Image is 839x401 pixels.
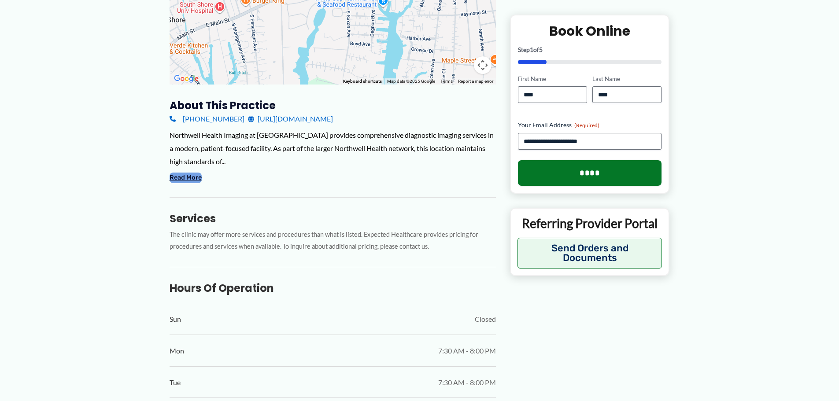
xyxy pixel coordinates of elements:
span: 5 [539,45,543,53]
p: Referring Provider Portal [517,215,662,231]
span: Closed [475,313,496,326]
a: [URL][DOMAIN_NAME] [248,112,333,125]
span: Mon [170,344,184,357]
button: Keyboard shortcuts [343,78,382,85]
h2: Book Online [518,22,662,39]
span: Sun [170,313,181,326]
label: Your Email Address [518,121,662,129]
div: Northwell Health Imaging at [GEOGRAPHIC_DATA] provides comprehensive diagnostic imaging services ... [170,129,496,168]
a: Report a map error [458,79,493,84]
button: Send Orders and Documents [517,238,662,269]
img: Google [172,73,201,85]
span: Map data ©2025 Google [387,79,435,84]
h3: About this practice [170,99,496,112]
span: Tue [170,376,181,389]
a: Open this area in Google Maps (opens a new window) [172,73,201,85]
h3: Hours of Operation [170,281,496,295]
label: First Name [518,74,587,83]
a: [PHONE_NUMBER] [170,112,244,125]
label: Last Name [592,74,662,83]
span: 1 [530,45,533,53]
p: The clinic may offer more services and procedures than what is listed. Expected Healthcare provid... [170,229,496,253]
span: (Required) [574,122,599,129]
a: Terms (opens in new tab) [440,79,453,84]
button: Read More [170,173,202,183]
button: Map camera controls [474,56,492,74]
span: 7:30 AM - 8:00 PM [438,344,496,357]
h3: Services [170,212,496,225]
p: Step of [518,46,662,52]
span: 7:30 AM - 8:00 PM [438,376,496,389]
